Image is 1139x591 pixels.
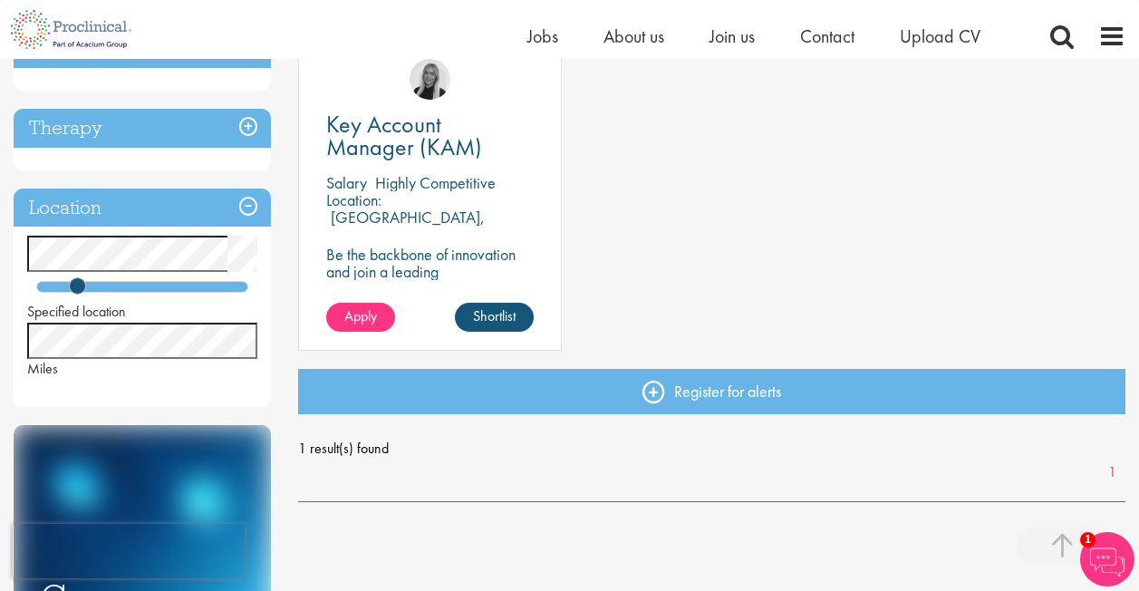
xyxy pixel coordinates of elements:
[298,369,1125,414] a: Register for alerts
[1080,532,1134,586] img: Chatbot
[375,172,496,193] p: Highly Competitive
[298,435,1125,462] span: 1 result(s) found
[326,246,534,332] p: Be the backbone of innovation and join a leading pharmaceutical company to help keep life-changin...
[527,24,558,48] a: Jobs
[326,207,485,245] p: [GEOGRAPHIC_DATA], [GEOGRAPHIC_DATA]
[709,24,755,48] a: Join us
[800,24,854,48] a: Contact
[326,303,395,332] a: Apply
[410,59,450,100] img: Taylor Matthews
[1099,462,1125,483] a: 1
[900,24,980,48] a: Upload CV
[14,109,271,148] h3: Therapy
[27,359,58,378] span: Miles
[14,189,271,228] h3: Location
[326,109,482,162] span: Key Account Manager (KAM)
[326,189,381,210] span: Location:
[603,24,664,48] a: About us
[326,113,534,159] a: Key Account Manager (KAM)
[27,302,126,321] span: Specified location
[13,524,245,578] iframe: reCAPTCHA
[455,303,534,332] a: Shortlist
[326,172,367,193] span: Salary
[1080,532,1096,547] span: 1
[344,306,377,325] span: Apply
